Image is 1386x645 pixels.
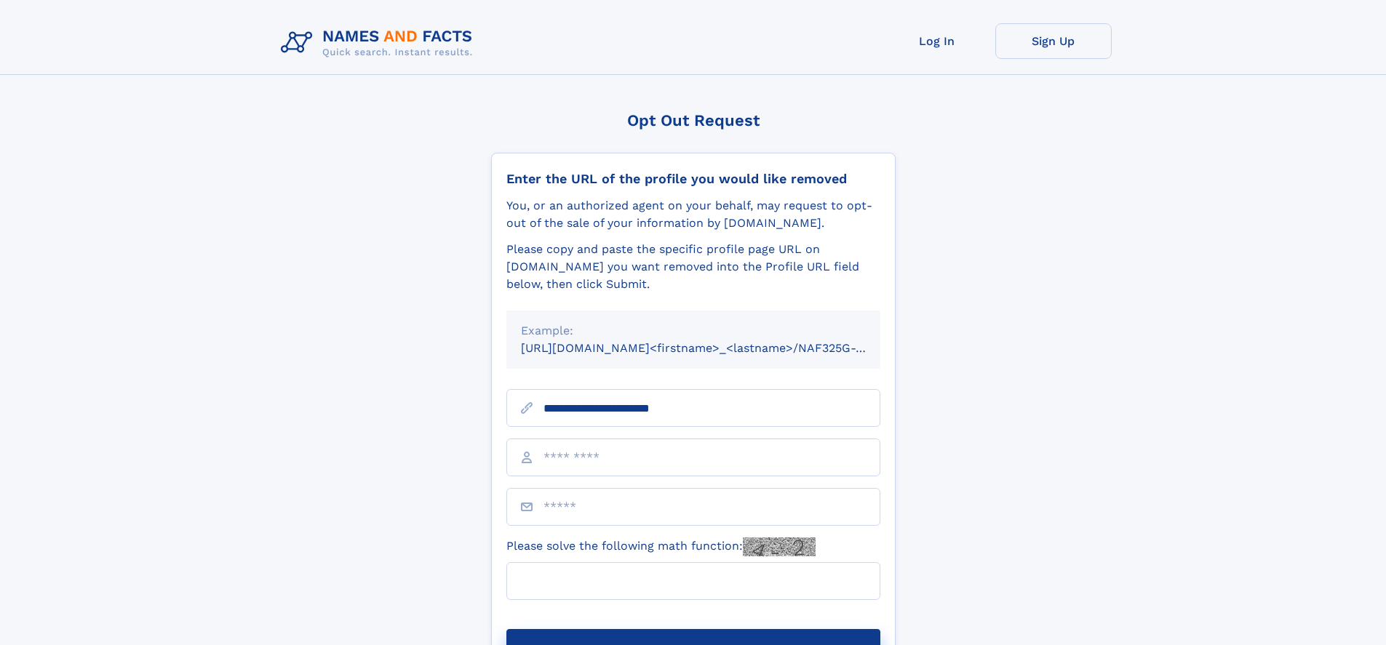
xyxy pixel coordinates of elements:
div: You, or an authorized agent on your behalf, may request to opt-out of the sale of your informatio... [506,197,880,232]
label: Please solve the following math function: [506,537,816,556]
small: [URL][DOMAIN_NAME]<firstname>_<lastname>/NAF325G-xxxxxxxx [521,341,908,355]
div: Example: [521,322,866,340]
img: Logo Names and Facts [275,23,485,63]
div: Opt Out Request [491,111,896,129]
a: Log In [879,23,995,59]
a: Sign Up [995,23,1112,59]
div: Please copy and paste the specific profile page URL on [DOMAIN_NAME] you want removed into the Pr... [506,241,880,293]
div: Enter the URL of the profile you would like removed [506,171,880,187]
